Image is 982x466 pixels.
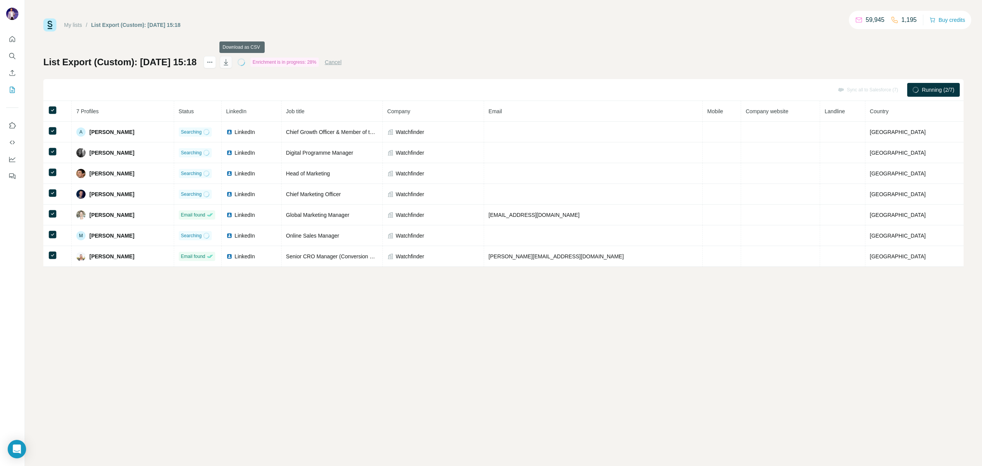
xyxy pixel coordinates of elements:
span: Watchfinder [396,128,424,136]
button: Use Surfe on LinkedIn [6,119,18,132]
button: Use Surfe API [6,136,18,149]
div: A [76,127,86,137]
span: [PERSON_NAME] [89,128,134,136]
span: LinkedIn [235,149,255,157]
img: LinkedIn logo [226,233,232,239]
img: Avatar [76,148,86,157]
span: Mobile [707,108,723,114]
span: [GEOGRAPHIC_DATA] [870,191,926,197]
span: Email found [181,212,205,218]
span: Status [179,108,194,114]
img: Surfe Logo [43,18,56,31]
span: Global Marketing Manager [286,212,349,218]
span: LinkedIn [235,232,255,240]
span: LinkedIn [235,190,255,198]
span: Online Sales Manager [286,233,339,239]
img: LinkedIn logo [226,129,232,135]
span: [PERSON_NAME] [89,211,134,219]
span: [GEOGRAPHIC_DATA] [870,233,926,239]
h1: List Export (Custom): [DATE] 15:18 [43,56,197,68]
img: Avatar [76,252,86,261]
span: Email found [181,253,205,260]
span: Company [387,108,410,114]
span: Running (2/7) [922,86,954,94]
img: Avatar [6,8,18,20]
span: Digital Programme Manager [286,150,353,156]
span: [GEOGRAPHIC_DATA] [870,253,926,259]
span: Company website [746,108,788,114]
span: Searching [181,232,202,239]
button: actions [204,56,216,68]
span: LinkedIn [235,253,255,260]
div: List Export (Custom): [DATE] 15:18 [91,21,181,29]
span: [PERSON_NAME] [89,170,134,177]
button: Enrich CSV [6,66,18,80]
button: Dashboard [6,152,18,166]
button: My lists [6,83,18,97]
span: Watchfinder [396,190,424,198]
span: Searching [181,149,202,156]
span: [GEOGRAPHIC_DATA] [870,212,926,218]
span: Searching [181,170,202,177]
span: Chief Growth Officer & Member of the Executive Committee [286,129,428,135]
span: Email [489,108,502,114]
span: LinkedIn [235,128,255,136]
img: LinkedIn logo [226,212,232,218]
button: Cancel [325,58,342,66]
span: [PERSON_NAME] [89,190,134,198]
span: Searching [181,129,202,136]
span: Job title [286,108,305,114]
span: [PERSON_NAME] [89,149,134,157]
span: 7 Profiles [76,108,99,114]
p: 1,195 [901,15,917,25]
span: LinkedIn [235,170,255,177]
div: Open Intercom Messenger [8,440,26,458]
span: [GEOGRAPHIC_DATA] [870,150,926,156]
div: M [76,231,86,240]
p: 59,945 [866,15,885,25]
div: Enrichment is in progress: 28% [250,58,319,67]
button: Search [6,49,18,63]
img: LinkedIn logo [226,253,232,259]
span: Searching [181,191,202,198]
span: [GEOGRAPHIC_DATA] [870,170,926,177]
span: [PERSON_NAME] [89,232,134,240]
span: Watchfinder [396,211,424,219]
img: LinkedIn logo [226,191,232,197]
span: [PERSON_NAME] [89,253,134,260]
span: [EMAIL_ADDRESS][DOMAIN_NAME] [489,212,580,218]
span: Senior CRO Manager (Conversion Rate Optimisation) [286,253,414,259]
span: Watchfinder [396,149,424,157]
img: Avatar [76,190,86,199]
span: LinkedIn [235,211,255,219]
button: Buy credits [929,15,965,25]
span: Landline [825,108,845,114]
button: Feedback [6,169,18,183]
img: LinkedIn logo [226,170,232,177]
span: LinkedIn [226,108,247,114]
span: Watchfinder [396,253,424,260]
span: Head of Marketing [286,170,330,177]
span: Chief Marketing Officer [286,191,341,197]
span: [PERSON_NAME][EMAIL_ADDRESS][DOMAIN_NAME] [489,253,624,259]
span: Country [870,108,889,114]
img: Avatar [76,169,86,178]
span: [GEOGRAPHIC_DATA] [870,129,926,135]
span: Watchfinder [396,232,424,240]
img: LinkedIn logo [226,150,232,156]
button: Quick start [6,32,18,46]
img: Avatar [76,210,86,220]
li: / [86,21,87,29]
span: Watchfinder [396,170,424,177]
a: My lists [64,22,82,28]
